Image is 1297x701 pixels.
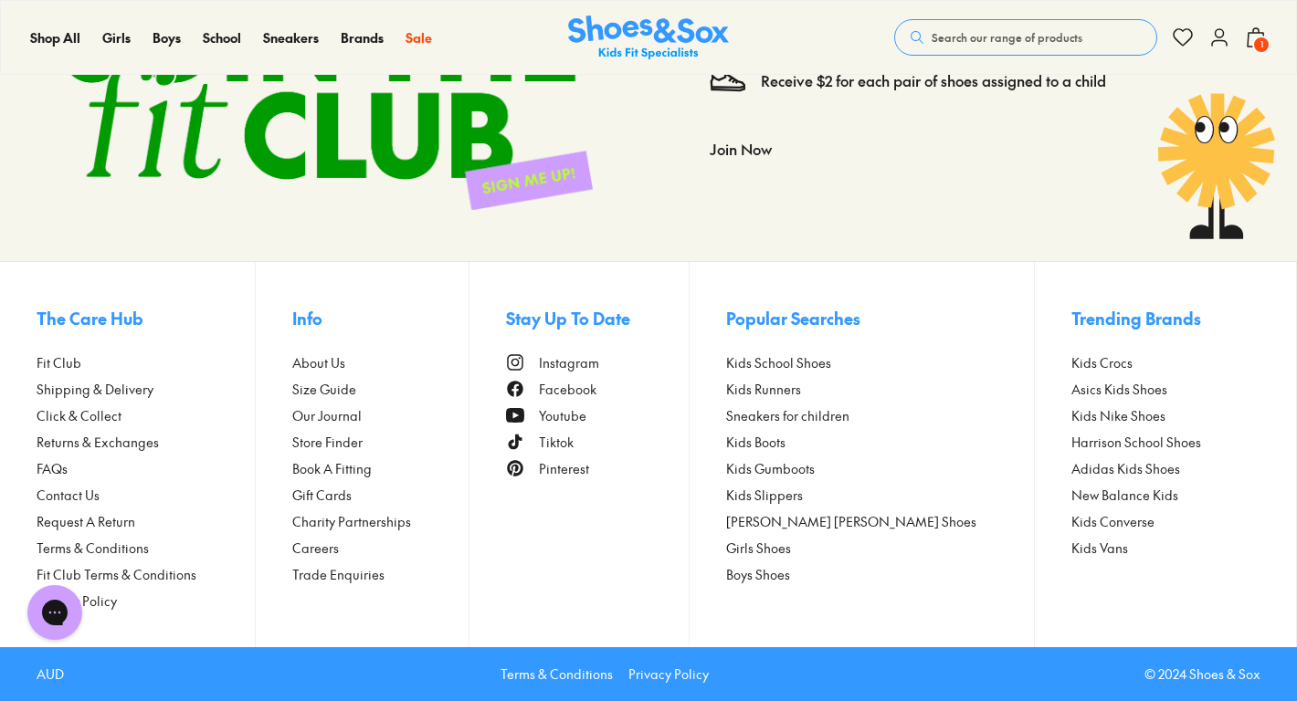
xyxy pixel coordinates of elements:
a: Instagram [506,353,689,372]
span: Kids Runners [726,380,801,399]
p: AUD [37,664,64,684]
a: New Balance Kids [1071,486,1260,505]
span: Size Guide [292,380,356,399]
button: Stay Up To Date [506,298,689,339]
img: Vector_3098.svg [710,63,746,99]
span: Tiktok [539,433,574,452]
span: About Us [292,353,345,372]
a: Terms & Conditions [501,664,613,684]
span: Fit Club Terms & Conditions [37,565,196,584]
span: Kids Gumboots [726,459,815,478]
span: Harrison School Shoes [1071,433,1201,452]
span: Charity Partnerships [292,512,411,531]
span: Info [292,306,322,330]
a: [PERSON_NAME] [PERSON_NAME] Shoes [726,512,1035,531]
a: Kids Slippers [726,486,1035,505]
span: [PERSON_NAME] [PERSON_NAME] Shoes [726,512,976,531]
a: Request A Return [37,512,255,531]
a: Pinterest [506,459,689,478]
button: 1 [1245,17,1267,58]
span: New Balance Kids [1071,486,1178,505]
span: Instagram [539,353,599,372]
a: Kids Runners [726,380,1035,399]
a: Careers [292,539,469,558]
a: Trade Enquiries [292,565,469,584]
span: Kids Nike Shoes [1071,406,1165,425]
span: Fit Club [37,353,81,372]
a: School [203,28,241,47]
span: Adidas Kids Shoes [1071,459,1180,478]
a: Shop All [30,28,80,47]
a: About Us [292,353,469,372]
a: Kids Boots [726,433,1035,452]
span: Girls Shoes [726,539,791,558]
a: Charity Partnerships [292,512,469,531]
span: 1 [1252,36,1271,54]
span: Contact Us [37,486,100,505]
a: FAQs [37,459,255,478]
span: Sneakers for children [726,406,849,425]
span: Trade Enquiries [292,565,385,584]
span: Book A Fitting [292,459,372,478]
a: Boys [153,28,181,47]
a: Girls [102,28,131,47]
button: Join Now [710,129,772,169]
a: Kids School Shoes [726,353,1035,372]
span: Kids Converse [1071,512,1155,531]
span: Store Finder [292,433,363,452]
span: Pinterest [539,459,589,478]
a: Terms & Conditions [37,539,255,558]
a: Contact Us [37,486,255,505]
a: Click & Collect [37,406,255,425]
a: Adidas Kids Shoes [1071,459,1260,478]
span: Gift Cards [292,486,352,505]
span: Facebook [539,380,596,399]
a: Shipping & Delivery [37,380,255,399]
span: Kids Vans [1071,539,1128,558]
a: Fit Club Terms & Conditions [37,565,255,584]
span: Boys Shoes [726,565,790,584]
span: Stay Up To Date [506,306,630,330]
span: Brands [341,28,384,47]
a: Returns & Exchanges [37,433,255,452]
span: Kids Slippers [726,486,803,505]
a: Kids Converse [1071,512,1260,531]
a: Our Journal [292,406,469,425]
a: Book A Fitting [292,459,469,478]
a: Sale [406,28,432,47]
a: Sneakers [263,28,319,47]
a: Harrison School Shoes [1071,433,1260,452]
a: Gift Cards [292,486,469,505]
p: © 2024 Shoes & Sox [1144,664,1260,684]
img: SNS_Logo_Responsive.svg [568,16,729,60]
a: Youtube [506,406,689,425]
a: Shoes & Sox [568,16,729,60]
a: Privacy Policy [37,591,255,611]
a: Kids Nike Shoes [1071,406,1260,425]
span: Kids Crocs [1071,353,1133,372]
span: Youtube [539,406,586,425]
a: Asics Kids Shoes [1071,380,1260,399]
iframe: Gorgias live chat messenger [18,579,91,646]
span: Request A Return [37,512,135,531]
span: Trending Brands [1071,306,1201,330]
a: Facebook [506,380,689,399]
button: Popular Searches [726,298,1035,339]
span: Our Journal [292,406,362,425]
a: Store Finder [292,433,469,452]
span: Popular Searches [726,306,860,330]
button: Info [292,298,469,339]
a: Kids Vans [1071,539,1260,558]
a: Receive $2 for each pair of shoes assigned to a child [761,71,1106,91]
span: Kids School Shoes [726,353,831,372]
span: FAQs [37,459,68,478]
span: Click & Collect [37,406,121,425]
span: Shipping & Delivery [37,380,153,399]
span: The Care Hub [37,306,143,330]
